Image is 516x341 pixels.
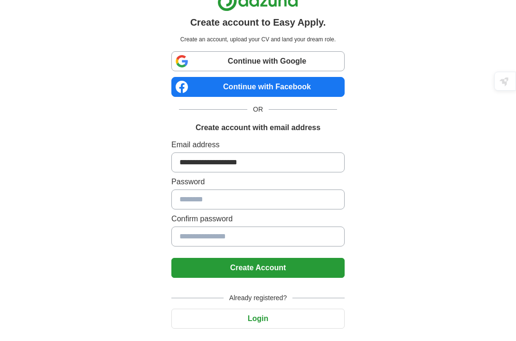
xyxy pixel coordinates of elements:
[190,15,326,29] h1: Create account to Easy Apply.
[247,104,269,114] span: OR
[171,176,345,188] label: Password
[173,35,343,44] p: Create an account, upload your CV and land your dream role.
[171,309,345,329] button: Login
[196,122,320,133] h1: Create account with email address
[171,213,345,225] label: Confirm password
[171,51,345,71] a: Continue with Google
[224,293,292,303] span: Already registered?
[171,258,345,278] button: Create Account
[171,77,345,97] a: Continue with Facebook
[171,139,345,151] label: Email address
[171,314,345,322] a: Login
